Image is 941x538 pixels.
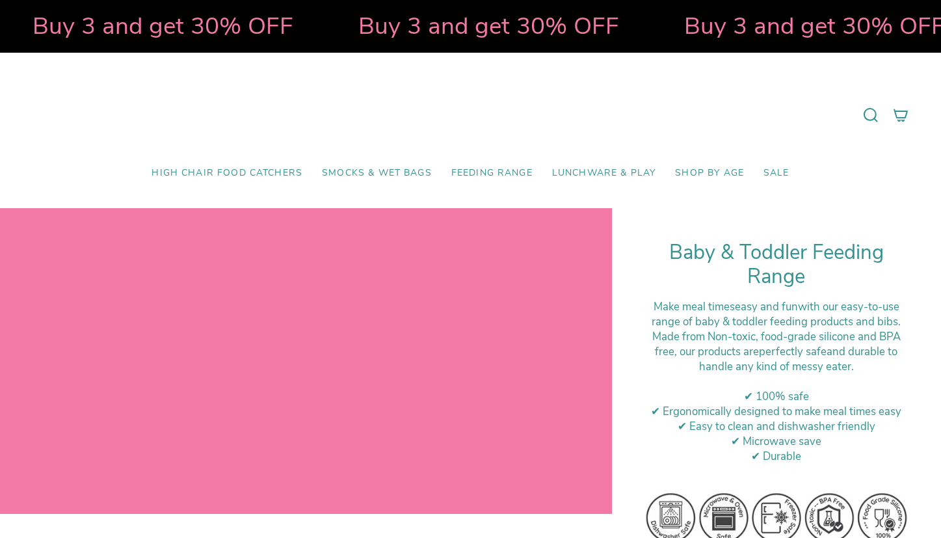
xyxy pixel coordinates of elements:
a: High Chair Food Catchers [142,158,312,189]
strong: easy and fun [735,299,798,314]
strong: perfectly safe [759,344,827,359]
strong: Buy 3 and get 30% OFF [354,10,615,42]
span: Feeding Range [451,168,533,179]
strong: Buy 3 and get 30% OFF [28,10,289,42]
strong: Buy 3 and get 30% OFF [680,10,940,42]
span: Shop by Age [675,168,744,179]
h1: Baby & Toddler Feeding Range [644,241,908,289]
a: Feeding Range [442,158,542,189]
span: Lunchware & Play [552,168,656,179]
div: M [644,329,908,374]
div: Make meal times with our easy-to-use range of baby & toddler feeding products and bibs. [644,299,908,329]
a: Mumma’s Little Helpers [358,72,583,158]
span: ade from Non-toxic, food-grade silicone and BPA free, our products are and durable to handle any ... [655,329,901,374]
div: ✔ Ergonomically designed to make meal times easy [644,404,908,419]
span: ✔ Microwave save [731,434,821,449]
div: ✔ 100% safe [644,389,908,404]
span: SALE [763,168,789,179]
a: Shop by Age [665,158,754,189]
div: ✔ Easy to clean and dishwasher friendly [644,419,908,434]
span: Smocks & Wet Bags [322,168,432,179]
a: SALE [754,158,799,189]
a: Lunchware & Play [542,158,665,189]
span: High Chair Food Catchers [152,168,302,179]
div: ✔ Durable [644,449,908,464]
a: Smocks & Wet Bags [312,158,442,189]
